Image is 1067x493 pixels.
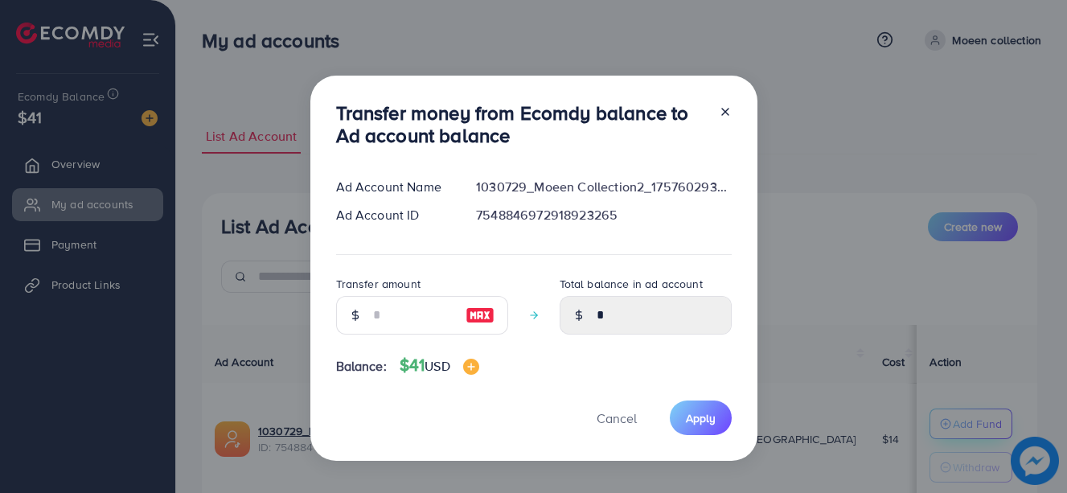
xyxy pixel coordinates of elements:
label: Total balance in ad account [560,276,703,292]
span: Balance: [336,357,387,376]
span: Cancel [597,409,637,427]
div: Ad Account ID [323,206,464,224]
span: Apply [686,410,716,426]
button: Cancel [577,401,657,435]
button: Apply [670,401,732,435]
img: image [463,359,479,375]
div: Ad Account Name [323,178,464,196]
h3: Transfer money from Ecomdy balance to Ad account balance [336,101,706,148]
div: 7548846972918923265 [463,206,744,224]
label: Transfer amount [336,276,421,292]
h4: $41 [400,355,479,376]
div: 1030729_Moeen Collection2_1757602930420 [463,178,744,196]
img: image [466,306,495,325]
span: USD [425,357,449,375]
